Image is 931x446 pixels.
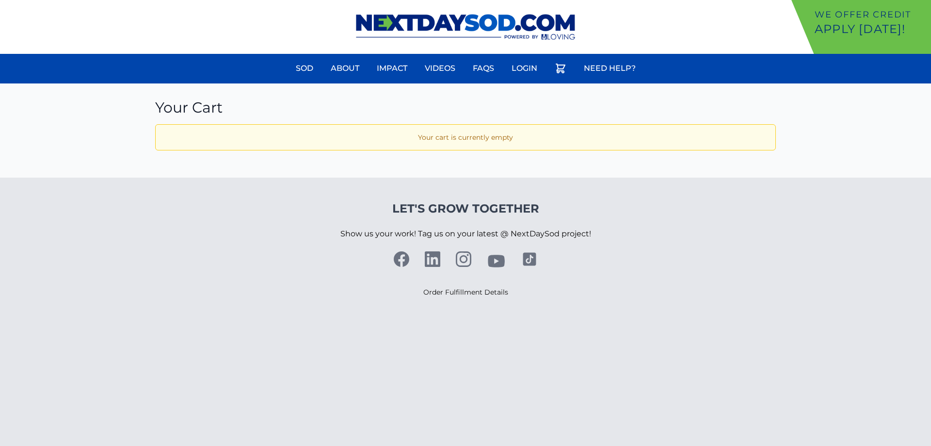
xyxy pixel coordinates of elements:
a: Login [506,57,543,80]
p: Apply [DATE]! [815,21,927,37]
p: Show us your work! Tag us on your latest @ NextDaySod project! [340,216,591,251]
h4: Let's Grow Together [340,201,591,216]
a: About [325,57,365,80]
p: Your cart is currently empty [163,132,768,142]
p: We offer Credit [815,8,927,21]
a: Order Fulfillment Details [423,288,508,297]
a: Sod [290,57,319,80]
a: FAQs [467,57,500,80]
a: Videos [419,57,461,80]
a: Impact [371,57,413,80]
a: Need Help? [578,57,642,80]
h1: Your Cart [155,99,776,116]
